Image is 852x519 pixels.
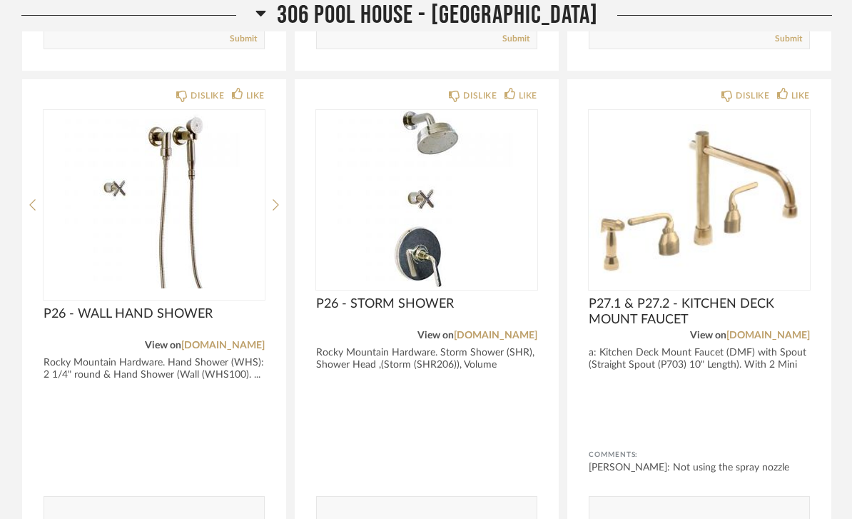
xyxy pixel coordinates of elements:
[191,89,224,103] div: DISLIKE
[589,296,810,328] span: P27.1 & P27.2 - KITCHEN DECK MOUNT FAUCET
[417,331,454,341] span: View on
[44,357,265,381] div: Rocky Mountain Hardware. Hand Shower (WHS): 2 1/4" round & Hand Shower (Wall (WHS100). ...
[589,347,810,383] div: a: Kitchen Deck Mount Faucet (DMF) with Spout (Straight Spout (P703) 10" Length). With 2 Mini F...
[519,89,537,103] div: LIKE
[726,331,810,341] a: [DOMAIN_NAME]
[736,89,769,103] div: DISLIKE
[690,331,726,341] span: View on
[775,33,802,45] a: Submit
[589,460,810,475] div: [PERSON_NAME]: Not using the spray nozzle
[44,110,265,288] div: 0
[44,306,265,322] span: P26 - WALL HAND SHOWER
[791,89,810,103] div: LIKE
[145,341,181,351] span: View on
[246,89,265,103] div: LIKE
[316,347,537,383] div: Rocky Mountain Hardware. Storm Shower (SHR), Shower Head ,(Storm (SHR206)), Volume Control...
[589,110,810,288] img: undefined
[316,110,537,288] img: undefined
[44,110,265,288] img: undefined
[589,448,810,462] div: Comments:
[316,296,537,312] span: P26 - STORM SHOWER
[502,33,529,45] a: Submit
[230,33,257,45] a: Submit
[181,341,265,351] a: [DOMAIN_NAME]
[454,331,537,341] a: [DOMAIN_NAME]
[463,89,497,103] div: DISLIKE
